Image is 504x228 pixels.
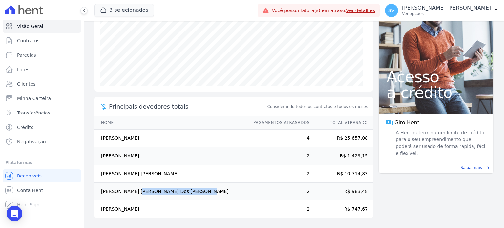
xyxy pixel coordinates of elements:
a: Saiba mais east [383,165,490,171]
div: Open Intercom Messenger [7,206,22,221]
td: [PERSON_NAME] [94,130,247,147]
div: Plataformas [5,159,78,167]
a: Crédito [3,121,81,134]
span: A Hent determina um limite de crédito para o seu empreendimento que poderá ser usado de forma ráp... [394,129,487,157]
td: R$ 983,48 [310,183,373,200]
span: Negativação [17,138,46,145]
a: Negativação [3,135,81,148]
span: Giro Hent [394,119,419,127]
span: a crédito [387,85,486,100]
span: Recebíveis [17,173,42,179]
p: Ver opções [402,11,491,16]
td: R$ 747,67 [310,200,373,218]
span: Você possui fatura(s) em atraso. [272,7,375,14]
a: Visão Geral [3,20,81,33]
td: R$ 10.714,83 [310,165,373,183]
a: Transferências [3,106,81,119]
span: Clientes [17,81,35,87]
td: [PERSON_NAME] [94,147,247,165]
a: Clientes [3,77,81,91]
td: R$ 25.657,08 [310,130,373,147]
button: 3 selecionados [94,4,154,16]
p: [PERSON_NAME] [PERSON_NAME] [402,5,491,11]
a: Lotes [3,63,81,76]
span: Lotes [17,66,30,73]
span: SV [388,8,394,13]
td: [PERSON_NAME] [PERSON_NAME] Dos [PERSON_NAME] [94,183,247,200]
span: Considerando todos os contratos e todos os meses [267,104,368,110]
span: Transferências [17,110,50,116]
span: Acesso [387,69,486,85]
td: 2 [247,165,310,183]
td: [PERSON_NAME] [94,200,247,218]
td: 2 [247,200,310,218]
td: 4 [247,130,310,147]
span: Principais devedores totais [109,102,266,111]
td: 2 [247,147,310,165]
span: Minha Carteira [17,95,51,102]
span: Visão Geral [17,23,43,30]
span: Saiba mais [460,165,482,171]
span: east [485,165,490,170]
a: Contratos [3,34,81,47]
th: Pagamentos Atrasados [247,116,310,130]
button: SV [PERSON_NAME] [PERSON_NAME] Ver opções [380,1,504,20]
td: 2 [247,183,310,200]
a: Minha Carteira [3,92,81,105]
span: Conta Hent [17,187,43,194]
a: Ver detalhes [346,8,375,13]
td: [PERSON_NAME] [PERSON_NAME] [94,165,247,183]
td: R$ 1.429,15 [310,147,373,165]
span: Crédito [17,124,34,131]
span: Contratos [17,37,39,44]
th: Total Atrasado [310,116,373,130]
a: Recebíveis [3,169,81,182]
a: Conta Hent [3,184,81,197]
th: Nome [94,116,247,130]
a: Parcelas [3,49,81,62]
span: Parcelas [17,52,36,58]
